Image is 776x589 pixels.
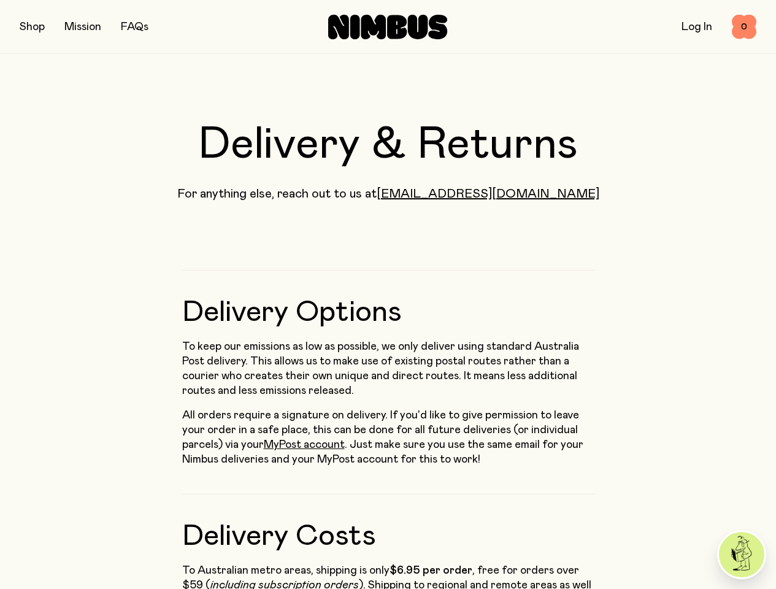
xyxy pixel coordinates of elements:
[719,532,764,577] img: agent
[64,21,101,33] a: Mission
[182,408,594,467] p: All orders require a signature on delivery. If you'd like to give permission to leave your order ...
[377,188,599,200] a: [EMAIL_ADDRESS][DOMAIN_NAME]
[390,565,472,576] strong: $6.95 per order
[182,339,594,398] p: To keep our emissions as low as possible, we only deliver using standard Australia Post delivery....
[20,123,756,167] h1: Delivery & Returns
[182,270,594,327] h2: Delivery Options
[182,494,594,551] h2: Delivery Costs
[20,187,756,201] p: For anything else, reach out to us at
[732,15,756,39] button: 0
[264,439,345,450] a: MyPost account
[121,21,148,33] a: FAQs
[682,21,712,33] a: Log In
